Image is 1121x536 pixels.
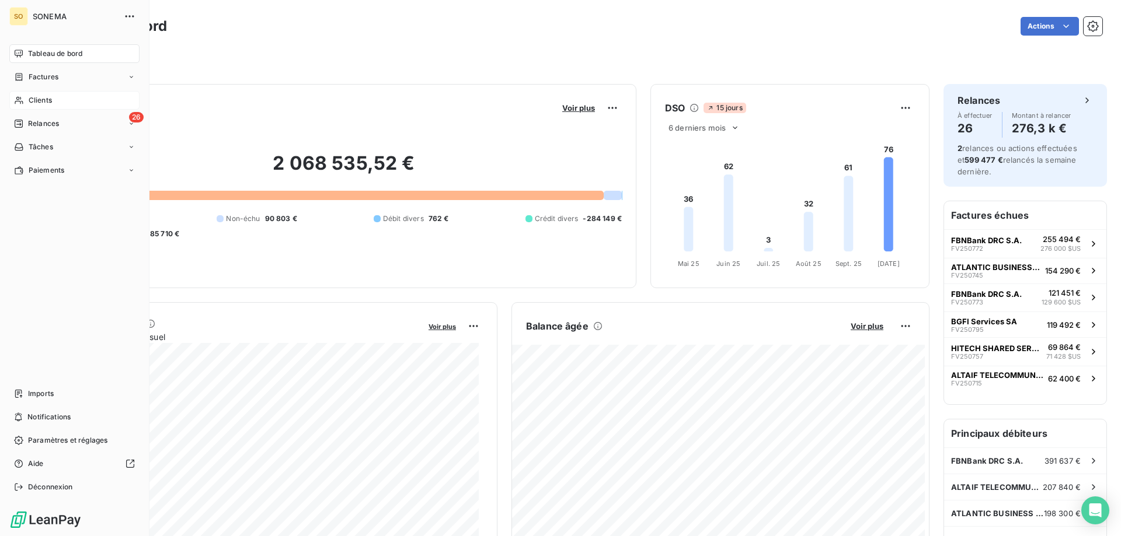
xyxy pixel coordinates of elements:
[951,236,1022,245] span: FBNBank DRC S.A.
[29,165,64,176] span: Paiements
[66,331,420,343] span: Chiffre d'affaires mensuel
[9,7,28,26] div: SO
[951,245,983,252] span: FV250772
[944,419,1106,447] h6: Principaux débiteurs
[796,260,821,268] tspan: Août 25
[716,260,740,268] tspan: Juin 25
[847,321,887,331] button: Voir plus
[835,260,862,268] tspan: Sept. 25
[951,370,1043,380] span: ALTAIF TELECOMMUNICATION
[29,142,53,152] span: Tâches
[944,283,1106,312] button: FBNBank DRC S.A.FV250773121 451 €129 600 $US
[1047,320,1081,330] span: 119 492 €
[704,103,746,113] span: 15 jours
[951,380,982,387] span: FV250715
[226,213,260,224] span: Non-échu
[28,458,44,469] span: Aide
[951,509,1044,518] span: ATLANTIC BUSINESS INTERNATIONAL
[147,229,179,239] span: -85 710 €
[28,118,59,129] span: Relances
[9,510,82,529] img: Logo LeanPay
[535,213,579,224] span: Crédit divers
[1049,288,1081,297] span: 121 451 €
[958,143,962,153] span: 2
[951,353,983,360] span: FV250757
[583,213,622,224] span: -284 149 €
[1040,244,1081,254] span: 276 000 $US
[944,337,1106,366] button: HITECH SHARED SERVICES LIMITEDFV25075769 864 €71 428 $US
[944,366,1106,391] button: ALTAIF TELECOMMUNICATIONFV25071562 400 €
[29,95,52,106] span: Clients
[1046,352,1081,362] span: 71 428 $US
[665,101,685,115] h6: DSO
[425,321,459,331] button: Voir plus
[1048,342,1081,352] span: 69 864 €
[28,388,54,399] span: Imports
[28,482,73,492] span: Déconnexion
[951,272,983,279] span: FV250745
[951,289,1022,299] span: FBNBank DRC S.A.
[1042,297,1081,307] span: 129 600 $US
[944,311,1106,337] button: BGFI Services SAFV250795119 492 €
[28,48,82,59] span: Tableau de bord
[958,143,1077,176] span: relances ou actions effectuées et relancés la semaine dernière.
[958,112,993,119] span: À effectuer
[129,112,144,122] span: 26
[429,323,456,331] span: Voir plus
[951,299,983,306] span: FV250773
[944,229,1106,258] button: FBNBank DRC S.A.FV250772255 494 €276 000 $US
[851,321,883,331] span: Voir plus
[27,412,71,422] span: Notifications
[28,435,107,446] span: Paramètres et réglages
[944,201,1106,229] h6: Factures échues
[1012,112,1071,119] span: Montant à relancer
[1012,119,1071,138] h4: 276,3 k €
[429,213,449,224] span: 762 €
[33,12,117,21] span: SONEMA
[559,103,598,113] button: Voir plus
[1021,17,1079,36] button: Actions
[29,72,58,82] span: Factures
[9,454,140,473] a: Aide
[958,93,1000,107] h6: Relances
[965,155,1002,164] span: 599 477 €
[1043,234,1081,244] span: 255 494 €
[944,258,1106,283] button: ATLANTIC BUSINESS INTERNATIONALFV250745154 290 €
[951,344,1042,353] span: HITECH SHARED SERVICES LIMITED
[757,260,780,268] tspan: Juil. 25
[66,152,622,187] h2: 2 068 535,52 €
[951,326,984,333] span: FV250795
[1045,266,1081,275] span: 154 290 €
[951,482,1043,492] span: ALTAIF TELECOMMUNICATION
[951,456,1023,465] span: FBNBank DRC S.A.
[1048,374,1081,383] span: 62 400 €
[1045,456,1081,465] span: 391 637 €
[958,119,993,138] h4: 26
[878,260,900,268] tspan: [DATE]
[526,319,589,333] h6: Balance âgée
[562,103,595,113] span: Voir plus
[669,123,726,132] span: 6 derniers mois
[1043,482,1081,492] span: 207 840 €
[265,213,297,224] span: 90 803 €
[951,262,1040,272] span: ATLANTIC BUSINESS INTERNATIONAL
[951,317,1017,326] span: BGFI Services SA
[1044,509,1081,518] span: 198 300 €
[383,213,424,224] span: Débit divers
[1081,496,1109,524] div: Open Intercom Messenger
[678,260,699,268] tspan: Mai 25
